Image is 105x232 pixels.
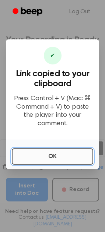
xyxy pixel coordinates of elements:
p: Press Control + V (Mac: ⌘ Command + V) to paste the player into your comment. [12,95,93,128]
a: Beep [7,5,49,19]
button: OK [12,148,93,165]
h3: Link copied to your clipboard [12,69,93,89]
div: ✔ [44,47,62,64]
a: Log Out [62,3,98,21]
